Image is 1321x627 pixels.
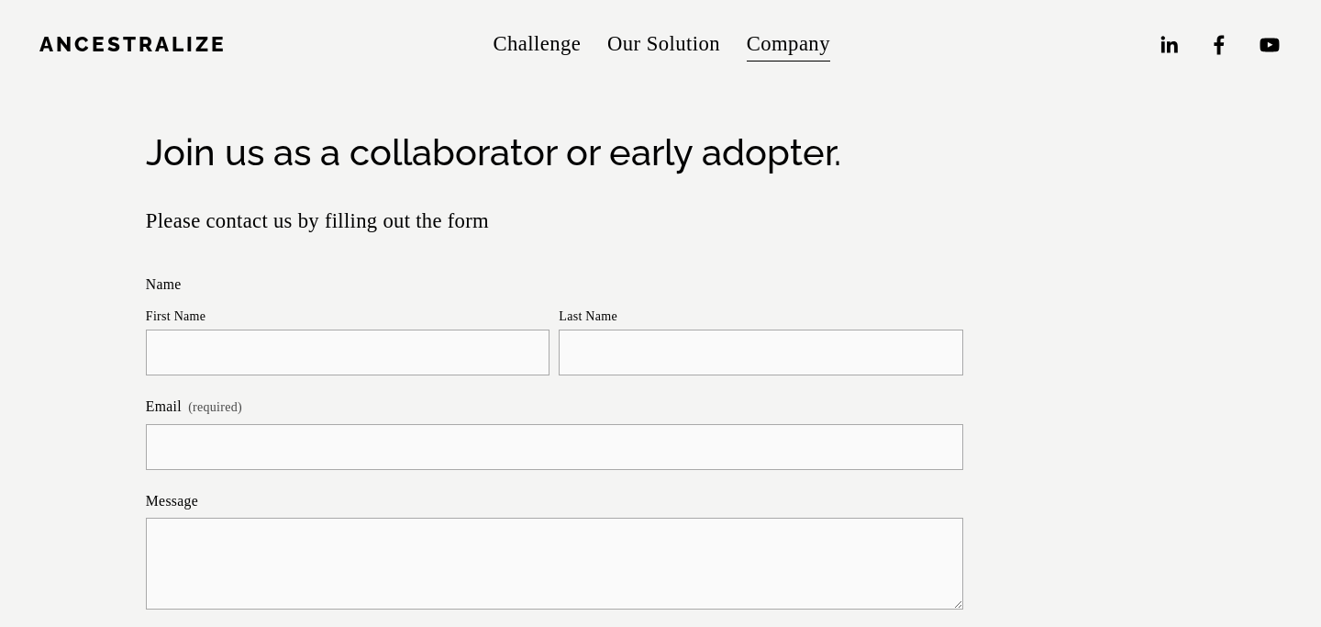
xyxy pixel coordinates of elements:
a: Ancestralize [39,32,226,56]
span: (required) [188,396,242,419]
a: Challenge [493,24,581,65]
span: Company [747,26,830,63]
h2: Join us as a collaborator or early adopter. [146,129,1175,177]
a: Our Solution [607,24,720,65]
a: Facebook [1207,33,1231,57]
div: Last Name [559,305,963,330]
div: First Name [146,305,550,330]
p: Please contact us by filling out the form [146,203,1175,241]
a: YouTube [1258,33,1282,57]
a: folder dropdown [747,24,830,65]
span: Message [146,488,198,514]
a: LinkedIn [1157,33,1181,57]
span: Name [146,272,182,297]
span: Email [146,394,182,420]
